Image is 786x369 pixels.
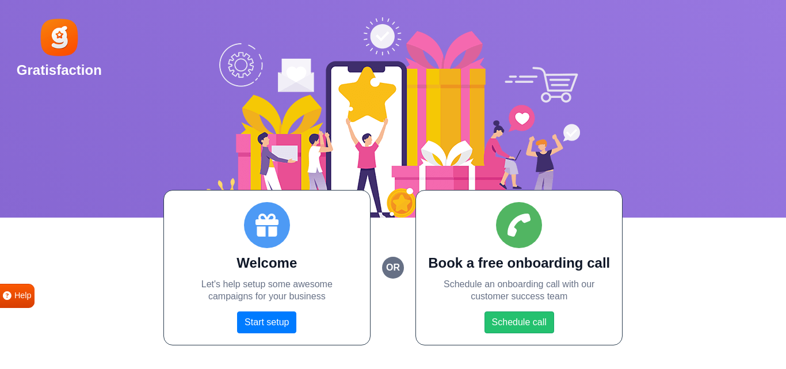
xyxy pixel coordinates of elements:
h2: Gratisfaction [17,62,102,79]
h2: Welcome [175,255,358,272]
a: Start setup [237,311,296,333]
p: Let's help setup some awesome campaigns for your business [175,279,358,303]
small: or [382,257,404,279]
a: Schedule call [484,311,554,333]
span: Help [14,290,32,302]
h2: Book a free onboarding call [428,255,611,272]
img: Gratisfaction [39,17,80,58]
p: Schedule an onboarding call with our customer success team [428,279,611,303]
img: Social Boost [206,17,580,218]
